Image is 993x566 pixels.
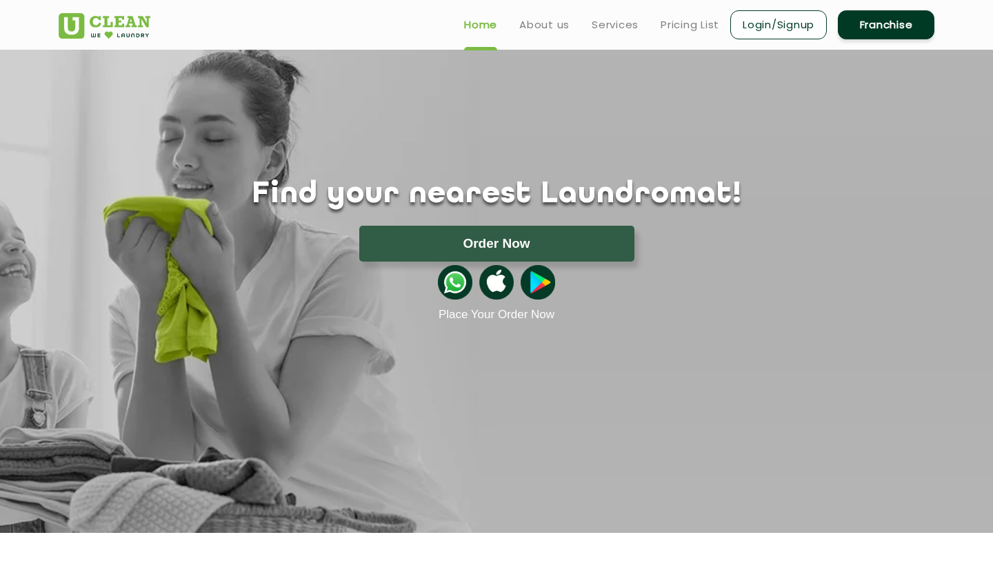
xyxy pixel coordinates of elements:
img: apple-icon.png [479,265,514,300]
a: Pricing List [661,17,719,33]
h1: Find your nearest Laundromat! [48,177,945,212]
img: UClean Laundry and Dry Cleaning [59,13,150,39]
img: playstoreicon.png [521,265,555,300]
a: Home [464,17,497,33]
a: Services [592,17,639,33]
a: Login/Signup [730,10,827,39]
a: Franchise [838,10,934,39]
a: About us [519,17,570,33]
img: whatsappicon.png [438,265,472,300]
a: Place Your Order Now [439,308,554,322]
button: Order Now [359,226,634,262]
